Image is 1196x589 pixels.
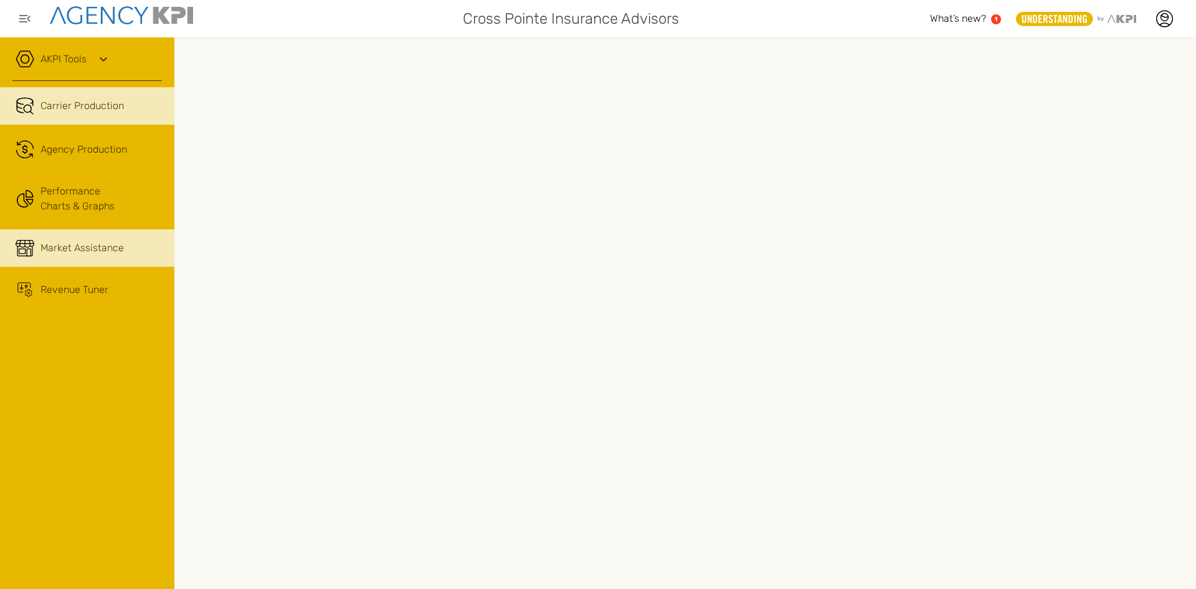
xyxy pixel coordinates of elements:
[995,16,998,22] text: 1
[40,52,87,67] a: AKPI Tools
[50,6,193,24] img: agencykpi-logo-550x69-2d9e3fa8.png
[40,282,108,297] span: Revenue Tuner
[463,7,679,30] span: Cross Pointe Insurance Advisors
[40,142,127,157] span: Agency Production
[930,12,986,24] span: What’s new?
[991,14,1001,24] a: 1
[40,241,124,256] span: Market Assistance
[40,98,124,113] span: Carrier Production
